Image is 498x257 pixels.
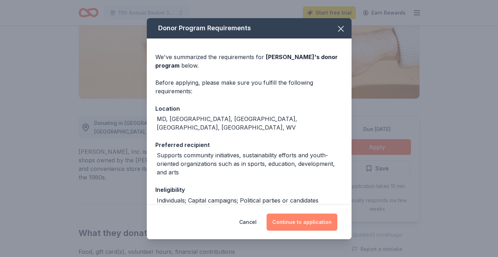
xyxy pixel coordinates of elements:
[157,115,343,132] div: MD, [GEOGRAPHIC_DATA], [GEOGRAPHIC_DATA], [GEOGRAPHIC_DATA], [GEOGRAPHIC_DATA], WV
[155,185,343,194] div: Ineligibility
[147,18,352,38] div: Donor Program Requirements
[239,214,257,231] button: Cancel
[157,196,318,205] div: Individuals; Capital campaigns; Political parties or candidates
[155,104,343,113] div: Location
[267,214,337,231] button: Continue to application
[155,78,343,95] div: Before applying, please make sure you fulfill the following requirements:
[155,140,343,150] div: Preferred recipient
[155,53,343,70] div: We've summarized the requirements for below.
[157,151,343,177] div: Supports community initiatives, sustainability efforts and youth-oriented organizations such as i...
